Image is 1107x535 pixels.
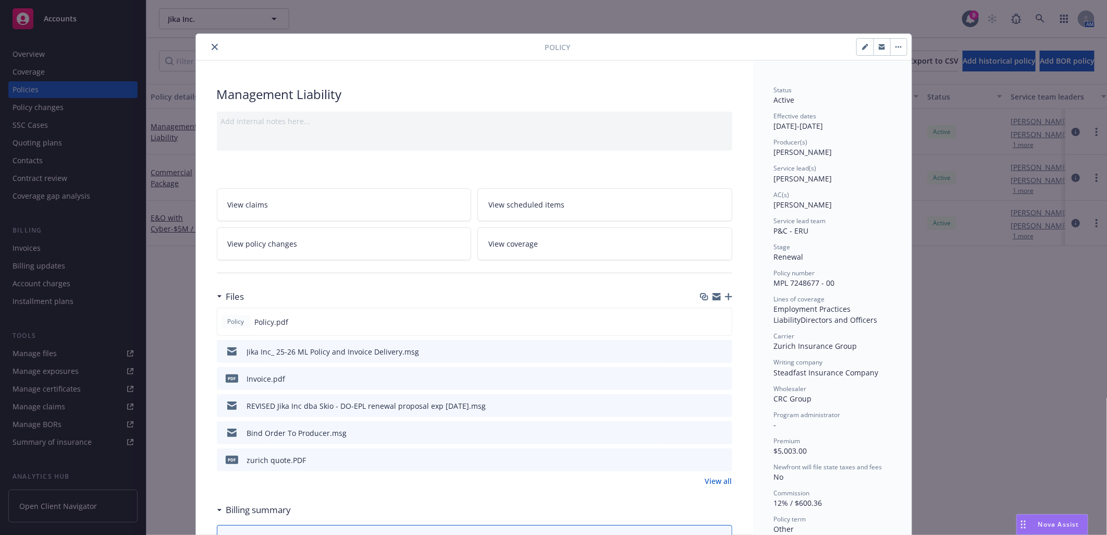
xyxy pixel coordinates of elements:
[774,164,817,173] span: Service lead(s)
[774,332,795,341] span: Carrier
[247,455,306,466] div: zurich quote.PDF
[774,200,832,210] span: [PERSON_NAME]
[774,304,853,325] span: Employment Practices Liability
[702,428,710,439] button: download file
[719,400,728,411] button: preview file
[774,515,806,524] span: Policy term
[226,456,238,464] span: PDF
[217,188,472,221] a: View claims
[774,242,791,251] span: Stage
[719,373,728,384] button: preview file
[226,374,238,382] span: pdf
[774,147,832,157] span: [PERSON_NAME]
[705,476,732,487] a: View all
[477,188,732,221] a: View scheduled items
[719,428,728,439] button: preview file
[477,227,732,260] a: View coverage
[217,503,291,517] div: Billing summary
[774,226,809,236] span: P&C - ERU
[226,503,291,517] h3: Billing summary
[774,295,825,303] span: Lines of coverage
[774,86,792,94] span: Status
[228,238,298,249] span: View policy changes
[702,317,710,327] button: download file
[774,446,807,456] span: $5,003.00
[1017,515,1030,534] div: Drag to move
[217,86,732,103] div: Management Liability
[247,346,420,357] div: Jika Inc_ 25-26 ML Policy and Invoice Delivery.msg
[702,346,710,357] button: download file
[702,400,710,411] button: download file
[774,498,822,508] span: 12% / $600.36
[719,455,728,466] button: preview file
[774,358,823,367] span: Writing company
[774,463,882,471] span: Newfront will file state taxes and fees
[774,410,841,419] span: Program administrator
[255,317,289,327] span: Policy.pdf
[702,455,710,466] button: download file
[774,368,879,378] span: Steadfast Insurance Company
[774,112,891,131] div: [DATE] - [DATE]
[247,373,286,384] div: Invoice.pdf
[774,216,826,225] span: Service lead team
[774,138,808,147] span: Producer(s)
[774,252,804,262] span: Renewal
[774,278,835,288] span: MPL 7248677 - 00
[228,199,268,210] span: View claims
[774,384,807,393] span: Wholesaler
[719,346,728,357] button: preview file
[774,341,857,351] span: Zurich Insurance Group
[226,290,244,303] h3: Files
[217,227,472,260] a: View policy changes
[702,373,710,384] button: download file
[774,489,810,497] span: Commission
[247,400,486,411] div: REVISED Jika Inc dba Skio - DO-EPL renewal proposal exp [DATE].msg
[774,190,790,199] span: AC(s)
[221,116,728,127] div: Add internal notes here...
[1016,514,1088,535] button: Nova Assist
[774,95,795,105] span: Active
[226,317,247,326] span: Policy
[247,428,347,439] div: Bind Order To Producer.msg
[545,42,571,53] span: Policy
[208,41,221,53] button: close
[774,269,815,277] span: Policy number
[774,420,777,430] span: -
[718,317,728,327] button: preview file
[801,315,878,325] span: Directors and Officers
[488,238,538,249] span: View coverage
[774,436,801,445] span: Premium
[774,112,817,120] span: Effective dates
[774,174,832,184] span: [PERSON_NAME]
[774,472,784,482] span: No
[774,524,794,534] span: Other
[217,290,244,303] div: Files
[488,199,564,210] span: View scheduled items
[774,394,812,404] span: CRC Group
[1038,520,1079,529] span: Nova Assist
